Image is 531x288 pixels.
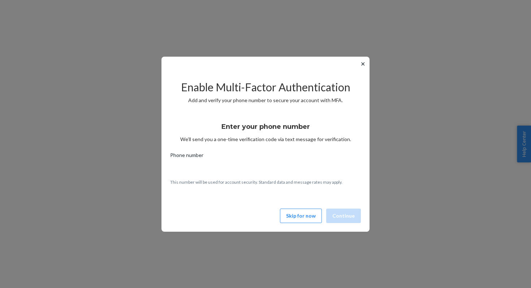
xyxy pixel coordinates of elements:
[221,122,310,131] h3: Enter your phone number
[280,209,322,223] button: Skip for now
[170,116,361,143] div: We’ll send you a one-time verification code via text message for verification.
[170,97,361,104] p: Add and verify your phone number to secure your account with MFA.
[170,81,361,93] h2: Enable Multi-Factor Authentication
[170,152,203,162] span: Phone number
[359,60,367,68] button: ✕
[326,209,361,223] button: Continue
[170,179,361,185] p: This number will be used for account security. Standard data and message rates may apply.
